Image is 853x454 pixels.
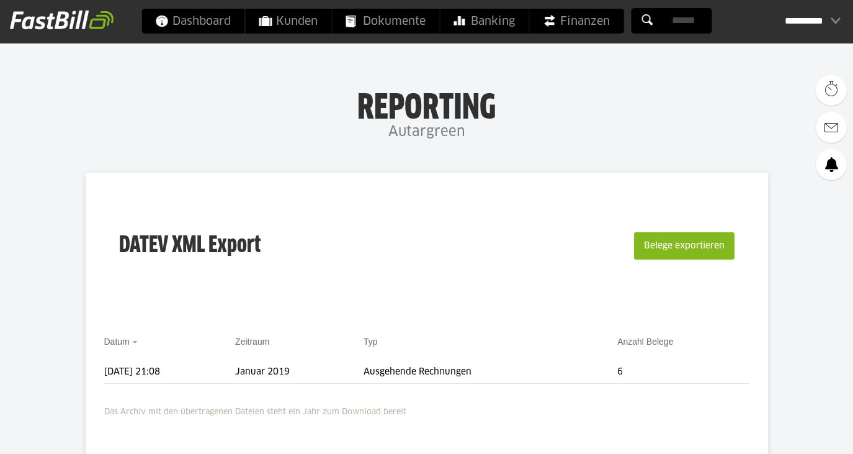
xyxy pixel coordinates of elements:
span: Banking [453,9,515,34]
a: Zeitraum [235,337,269,347]
img: fastbill_logo_white.png [10,10,114,30]
span: Kunden [259,9,318,34]
a: Banking [440,9,529,34]
a: Kunden [245,9,331,34]
a: Typ [364,337,378,347]
h3: DATEV XML Export [119,206,261,286]
a: Dashboard [141,9,244,34]
td: Januar 2019 [235,361,364,384]
a: Finanzen [529,9,623,34]
h1: Reporting [124,88,729,120]
td: 6 [617,361,749,384]
span: Dokumente [346,9,426,34]
button: Belege exportieren [634,232,735,260]
td: [DATE] 21:08 [104,361,236,384]
img: sort_desc.gif [132,341,140,343]
a: Datum [104,337,130,347]
p: Das Archiv mit den übertragenen Dateien steht ein Jahr zum Download bereit [104,399,749,419]
td: Ausgehende Rechnungen [364,361,617,384]
iframe: Öffnet ein Widget, in dem Sie weitere Informationen finden [757,417,841,448]
a: Dokumente [332,9,439,34]
a: Anzahl Belege [617,337,673,347]
span: Finanzen [543,9,610,34]
span: Dashboard [155,9,231,34]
